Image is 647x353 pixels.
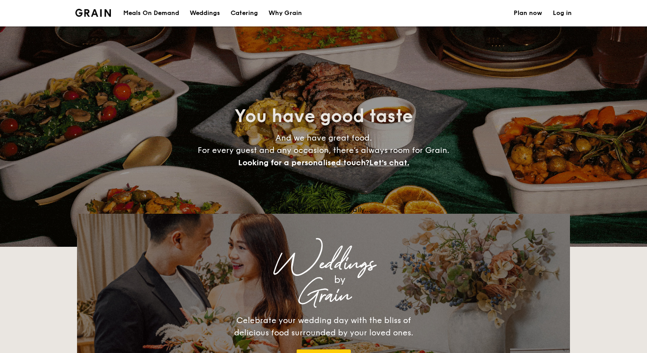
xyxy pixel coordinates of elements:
[187,272,493,288] div: by
[77,205,570,214] div: Loading menus magically...
[369,158,409,167] span: Let's chat.
[154,256,493,272] div: Weddings
[238,158,369,167] span: Looking for a personalised touch?
[198,133,449,167] span: And we have great food. For every guest and any occasion, there’s always room for Grain.
[75,9,111,17] a: Logotype
[75,9,111,17] img: Grain
[235,106,413,127] span: You have good taste
[154,288,493,304] div: Grain
[224,314,423,339] div: Celebrate your wedding day with the bliss of delicious food surrounded by your loved ones.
